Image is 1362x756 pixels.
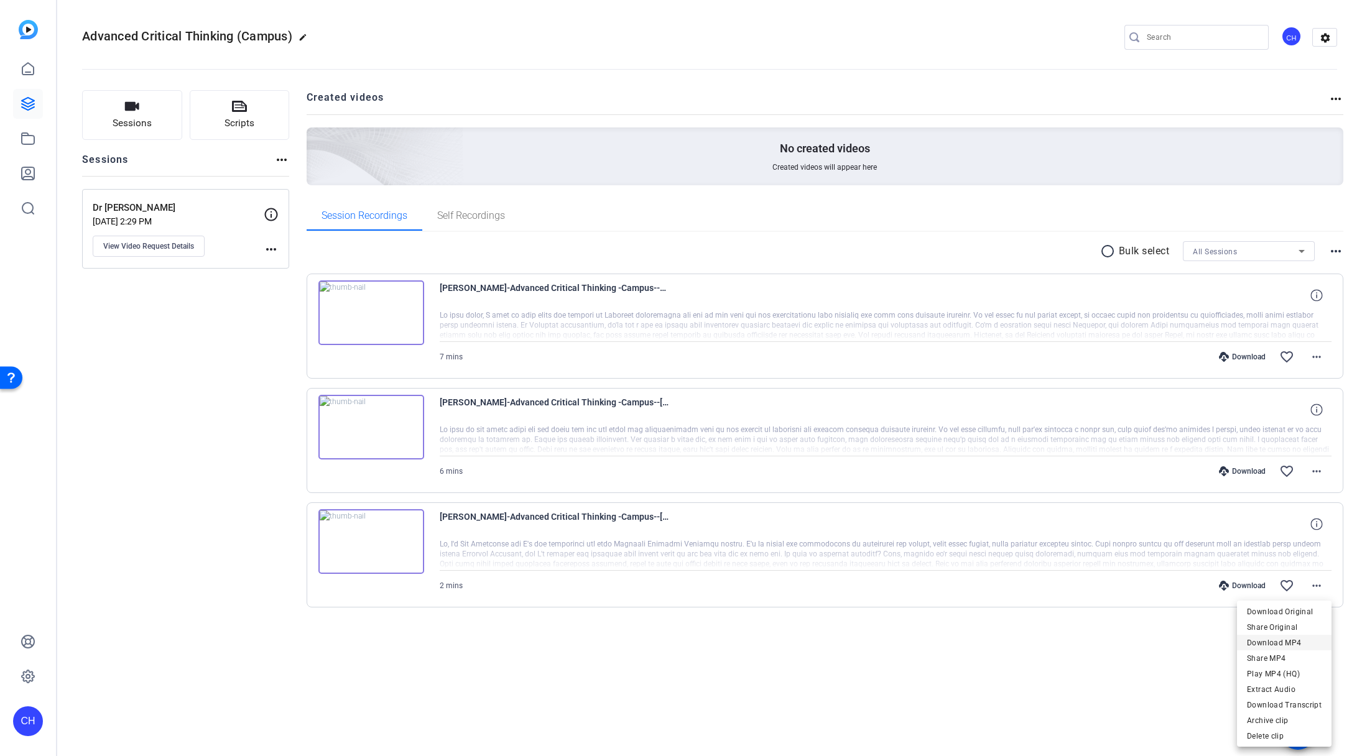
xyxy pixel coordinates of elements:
span: Download Transcript [1247,698,1322,712]
span: Download MP4 [1247,635,1322,650]
span: Extract Audio [1247,682,1322,697]
span: Delete clip [1247,729,1322,744]
span: Archive clip [1247,713,1322,728]
span: Play MP4 (HQ) [1247,666,1322,681]
span: Download Original [1247,604,1322,619]
span: Share MP4 [1247,651,1322,666]
span: Share Original [1247,620,1322,635]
